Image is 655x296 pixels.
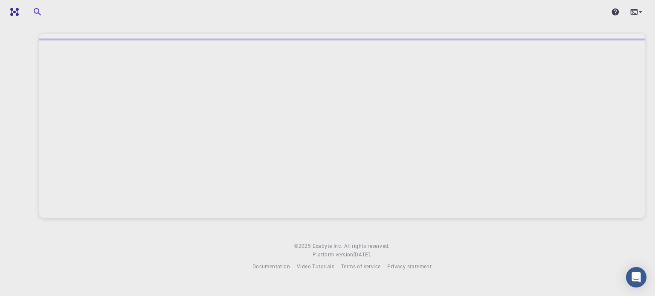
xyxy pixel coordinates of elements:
a: Privacy statement [387,262,432,271]
span: Platform version [313,250,353,259]
a: Video Tutorials [297,262,334,271]
span: Exabyte Inc. [313,242,342,249]
span: Terms of service [341,263,380,270]
a: Documentation [252,262,290,271]
span: All rights reserved. [344,242,390,250]
a: Exabyte Inc. [313,242,342,250]
span: © 2025 [294,242,312,250]
a: Terms of service [341,262,380,271]
img: logo [7,8,19,16]
a: [DATE]. [354,250,371,259]
span: [DATE] . [354,251,371,258]
span: Documentation [252,263,290,270]
div: Open Intercom Messenger [626,267,646,287]
span: Privacy statement [387,263,432,270]
span: Video Tutorials [297,263,334,270]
